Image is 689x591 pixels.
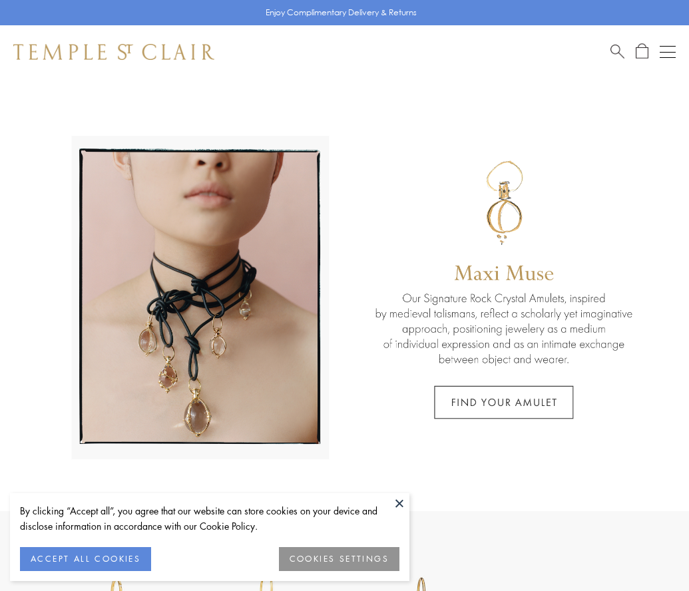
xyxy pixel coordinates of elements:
div: By clicking “Accept all”, you agree that our website can store cookies on your device and disclos... [20,503,399,534]
button: Open navigation [660,44,676,60]
button: COOKIES SETTINGS [279,547,399,571]
a: Search [610,43,624,60]
img: Temple St. Clair [13,44,214,60]
button: ACCEPT ALL COOKIES [20,547,151,571]
p: Enjoy Complimentary Delivery & Returns [266,6,417,19]
a: Open Shopping Bag [636,43,648,60]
